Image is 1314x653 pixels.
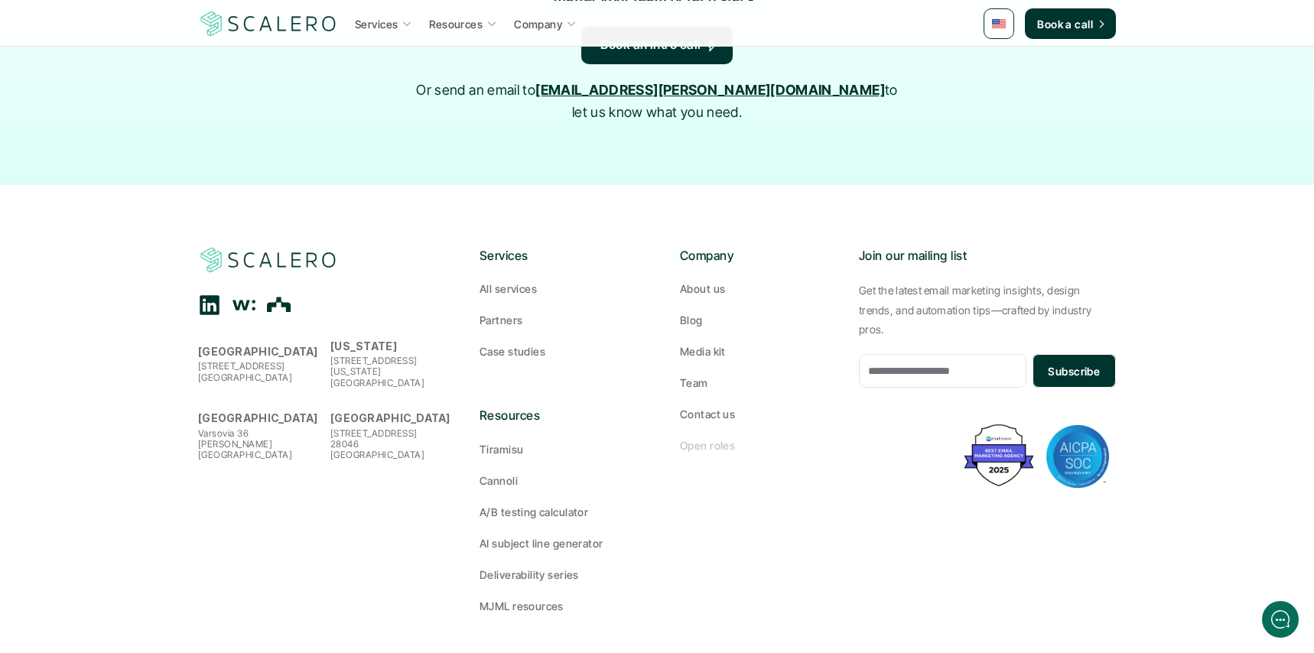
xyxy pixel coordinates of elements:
p: MJML resources [480,598,564,614]
p: Case studies [480,343,545,359]
a: Book a call [1025,8,1116,39]
iframe: gist-messenger-bubble-iframe [1262,601,1299,638]
a: Deliverability series [480,567,634,583]
a: Tiramisu [480,441,634,457]
p: Contact us [680,406,735,422]
h1: Hi! Welcome to Scalero. [23,74,283,99]
p: Media kit [680,343,726,359]
a: Open roles [680,437,834,453]
p: Partners [480,312,522,328]
p: Resources [480,406,634,426]
button: New conversation [24,203,282,233]
p: Services [355,16,398,32]
p: A/B testing calculator [480,504,588,520]
button: Subscribe [1033,354,1116,388]
a: About us [680,281,834,297]
a: Scalero company logo [198,246,339,274]
a: Partners [480,312,634,328]
p: AI subject line generator [480,535,603,551]
p: Services [480,246,634,266]
p: [STREET_ADDRESS] 28046 [GEOGRAPHIC_DATA] [330,428,455,461]
a: Media kit [680,343,834,359]
img: Scalero company logo [198,9,339,38]
p: Blog [680,312,703,328]
p: Cannoli [480,473,518,489]
strong: [US_STATE] [330,339,397,352]
img: AICPA SOC badge [1046,424,1110,489]
a: A/B testing calculator [480,504,634,520]
a: [EMAIL_ADDRESS][PERSON_NAME][DOMAIN_NAME] [535,82,885,98]
a: Scalero company logo [198,10,339,37]
p: Subscribe [1048,363,1100,379]
p: Book a call [1037,16,1093,32]
p: Company [514,16,562,32]
span: New conversation [99,212,184,224]
p: Get the latest email marketing insights, design trends, and automation tips—crafted by industry p... [859,281,1116,339]
strong: [GEOGRAPHIC_DATA] [198,345,318,358]
a: Blog [680,312,834,328]
p: Team [680,375,708,391]
a: Team [680,375,834,391]
img: Scalero company logo [198,245,339,275]
p: Tiramisu [480,441,523,457]
a: Cannoli [480,473,634,489]
p: Open roles [680,437,735,453]
p: Or send an email to to let us know what you need. [408,80,906,124]
div: The Org [267,293,291,317]
h2: Let us know if we can help with lifecycle marketing. [23,102,283,175]
p: Deliverability series [480,567,579,583]
p: Varsovia 36 [PERSON_NAME] [GEOGRAPHIC_DATA] [198,428,323,461]
p: About us [680,281,725,297]
span: We run on Gist [128,534,194,544]
div: Wellfound [233,294,255,317]
a: Case studies [480,343,634,359]
p: Resources [429,16,483,32]
p: [STREET_ADDRESS] [US_STATE][GEOGRAPHIC_DATA] [330,356,455,388]
strong: [GEOGRAPHIC_DATA] [198,411,318,424]
a: AI subject line generator [480,535,634,551]
a: All services [480,281,634,297]
p: Company [680,246,834,266]
strong: [GEOGRAPHIC_DATA] [330,411,450,424]
p: Join our mailing list [859,246,1116,266]
div: Linkedin [198,294,221,317]
img: Best Email Marketing Agency 2025 - Recognized by Mailmodo [961,421,1037,490]
p: [STREET_ADDRESS] [GEOGRAPHIC_DATA] [198,361,323,383]
p: All services [480,281,537,297]
a: MJML resources [480,598,634,614]
a: Contact us [680,406,834,422]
